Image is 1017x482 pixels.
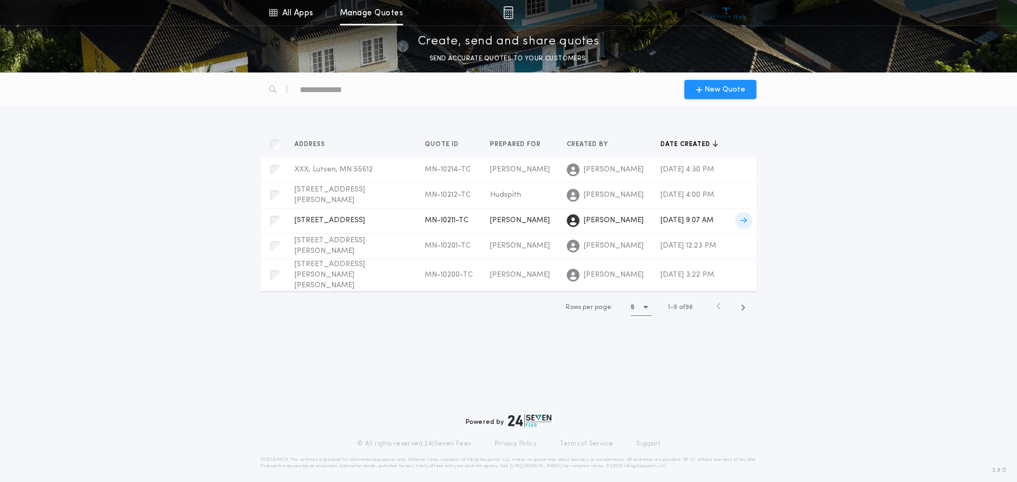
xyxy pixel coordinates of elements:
h1: 5 [631,302,635,313]
span: [STREET_ADDRESS][PERSON_NAME] [295,186,365,204]
span: 3.8.0 [992,466,1006,475]
span: MN-10214-TC [425,166,471,174]
button: 5 [631,299,652,316]
a: Privacy Policy [495,440,537,448]
span: Hudspith [490,191,521,199]
img: img [503,6,513,19]
span: [PERSON_NAME] [490,166,550,174]
img: logo [508,414,551,427]
p: © All rights reserved. 24|Seven Fees [357,440,471,448]
button: Created by [567,139,616,150]
p: DISCLAIMER: This estimate is provided for informational purposes only. 24|Seven Fees, a product o... [261,457,756,469]
span: New Quote [704,84,745,95]
span: [DATE] 3:22 PM [661,271,714,279]
span: [STREET_ADDRESS][PERSON_NAME] [295,237,365,255]
span: MN-10211-TC [425,216,469,224]
p: Create, send and share quotes [418,33,600,50]
span: [PERSON_NAME] [584,241,644,251]
a: [URL][DOMAIN_NAME] [510,464,562,468]
span: [PERSON_NAME] [490,242,550,250]
span: [PERSON_NAME] [490,271,550,279]
span: [DATE] 9:07 AM [661,216,713,224]
span: MN-10212-TC [425,191,471,199]
button: Date created [661,139,718,150]
span: Quote ID [425,140,461,149]
div: Powered by [466,414,551,427]
span: Address [295,140,327,149]
span: [STREET_ADDRESS] [295,216,365,224]
span: [DATE] 4:00 PM [661,191,714,199]
span: [PERSON_NAME] [584,270,644,280]
button: Quote ID [425,139,467,150]
span: [PERSON_NAME] [490,216,550,224]
span: Prepared for [490,140,543,149]
img: vs-icon [707,7,746,18]
span: [PERSON_NAME] [584,190,644,201]
span: Created by [567,140,610,149]
a: Terms of Service [560,440,613,448]
p: SEND ACCURATE QUOTES TO YOUR CUSTOMERS. [430,53,587,64]
span: [DATE] 4:30 PM [661,166,714,174]
button: New Quote [684,80,756,99]
span: 5 [674,304,677,311]
span: 1 [668,304,670,311]
span: MN-10200-TC [425,271,473,279]
span: [PERSON_NAME] [584,165,644,175]
span: Rows per page: [566,304,613,311]
a: Support [636,440,660,448]
span: [DATE] 12:23 PM [661,242,716,250]
span: MN-10201-TC [425,242,471,250]
span: [STREET_ADDRESS][PERSON_NAME][PERSON_NAME] [295,260,365,289]
button: Address [295,139,333,150]
span: XXX, Lutsen, MN 55612 [295,166,373,174]
span: Date created [661,140,712,149]
span: of 98 [679,303,693,312]
span: [PERSON_NAME] [584,215,644,226]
